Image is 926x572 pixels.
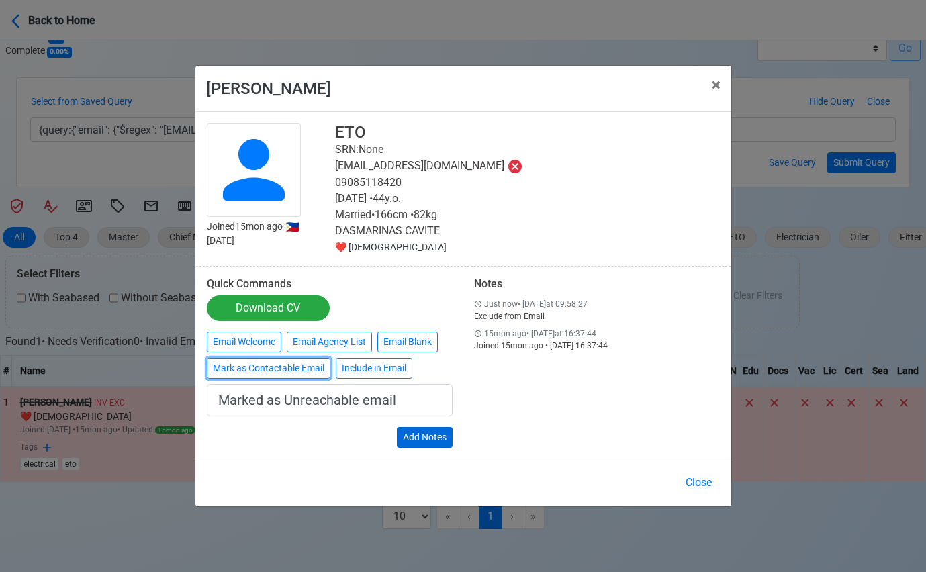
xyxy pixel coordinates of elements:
[335,207,720,223] p: Married • 166 cm • 82 kg
[287,332,372,352] button: Email Agency List
[207,358,330,379] button: Mark as Contactable Email
[207,384,453,416] input: Types notes here...
[677,470,721,495] button: Close
[207,234,335,248] p: [DATE]
[397,427,453,448] button: Add Notes
[335,158,720,175] p: [EMAIL_ADDRESS][DOMAIN_NAME]
[474,277,720,290] h6: Notes
[207,277,453,290] h6: Quick Commands
[335,242,447,252] span: gender
[335,123,720,142] h4: ETO
[336,358,412,379] button: Include in Email
[207,220,335,234] p: Joined 15mon ago
[335,191,720,207] p: [DATE] • 44 y.o.
[474,310,720,322] div: Exclude from Email
[474,340,720,352] div: Joined 15mon ago • [DATE] 16:37:44
[207,332,281,352] button: Email Welcome
[335,175,720,191] p: 09085118420
[712,75,721,94] span: ×
[207,295,330,321] a: Download CV
[236,300,300,316] div: Download CV
[377,332,438,352] button: Email Blank
[474,298,720,310] div: Just now • [DATE] at 09:58:27
[206,79,331,98] span: [PERSON_NAME]
[335,142,720,158] p: SRN: None
[474,328,720,340] div: 15mon ago • [DATE] at 16:37:44
[285,222,299,233] span: 🇵🇭
[335,223,720,239] p: DASMARINAS CAVITE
